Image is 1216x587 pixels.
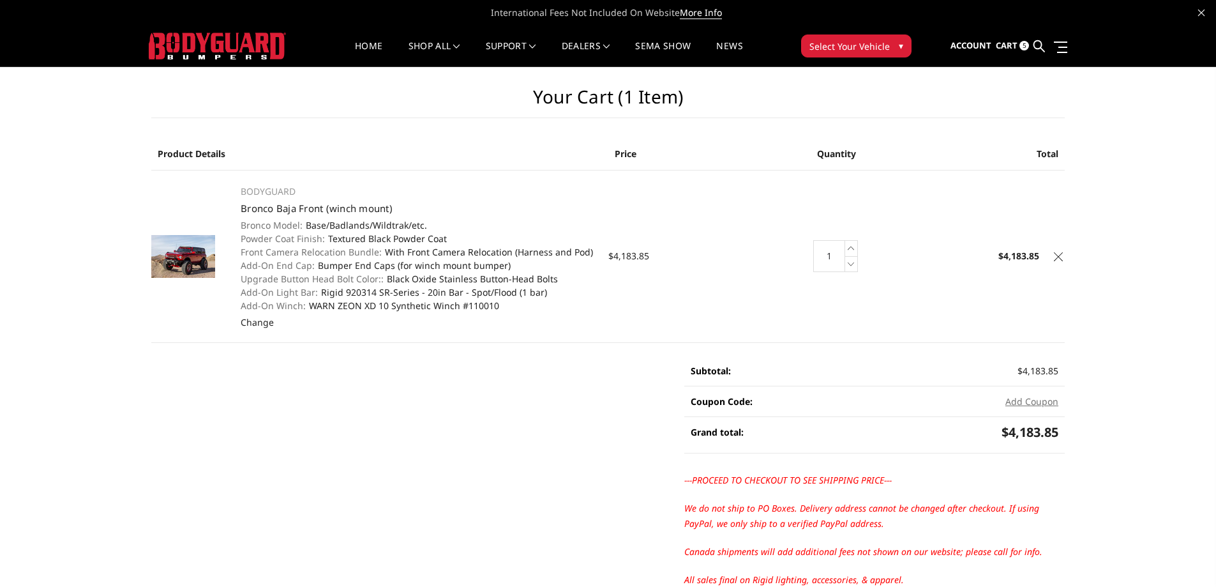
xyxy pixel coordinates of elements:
span: 5 [1019,41,1029,50]
dd: Bumper End Caps (for winch mount bumper) [241,259,594,272]
a: Support [486,42,536,66]
dt: Powder Coat Finish: [241,232,325,245]
h1: Your Cart (1 item) [151,86,1065,118]
th: Total [913,137,1065,171]
a: shop all [409,42,460,66]
a: Cart 5 [996,29,1029,63]
p: We do not ship to PO Boxes. Delivery address cannot be changed after checkout. If using PayPal, w... [684,501,1065,531]
a: Dealers [562,42,610,66]
span: $4,183.85 [1002,423,1058,441]
dd: WARN ZEON XD 10 Synthetic Winch #110010 [241,299,594,312]
dt: Bronco Model: [241,218,303,232]
a: Change [241,316,274,328]
a: SEMA Show [635,42,691,66]
p: Canada shipments will add additional fees not shown on our website; please call for info. [684,544,1065,560]
dt: Add-On End Cap: [241,259,315,272]
span: $4,183.85 [1017,365,1058,377]
strong: $4,183.85 [998,250,1039,262]
dt: Upgrade Button Head Bolt Color:: [241,272,384,286]
button: Add Coupon [1005,395,1058,408]
dd: Black Oxide Stainless Button-Head Bolts [241,272,594,286]
a: Account [950,29,991,63]
button: Select Your Vehicle [801,34,912,57]
dt: Add-On Winch: [241,299,306,312]
strong: Coupon Code: [691,395,753,408]
a: Bronco Baja Front (winch mount) [241,202,393,215]
a: Home [355,42,382,66]
dd: Rigid 920314 SR-Series - 20in Bar - Spot/Flood (1 bar) [241,286,594,299]
img: BODYGUARD BUMPERS [149,33,286,59]
p: ---PROCEED TO CHECKOUT TO SEE SHIPPING PRICE--- [684,473,1065,488]
dd: With Front Camera Relocation (Harness and Pod) [241,245,594,259]
span: Cart [996,40,1017,51]
p: BODYGUARD [241,184,594,199]
dt: Front Camera Relocation Bundle: [241,245,382,259]
strong: Subtotal: [691,365,731,377]
strong: Grand total: [691,426,744,438]
span: $4,183.85 [608,250,649,262]
span: ▾ [899,39,903,52]
span: Select Your Vehicle [809,40,890,53]
dd: Textured Black Powder Coat [241,232,594,245]
th: Product Details [151,137,608,171]
a: News [716,42,742,66]
th: Quantity [760,137,913,171]
dd: Base/Badlands/Wildtrak/etc. [241,218,594,232]
th: Price [608,137,761,171]
span: Account [950,40,991,51]
img: Bronco Baja Front (winch mount) [151,235,215,278]
dt: Add-On Light Bar: [241,286,318,299]
a: More Info [680,6,722,19]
